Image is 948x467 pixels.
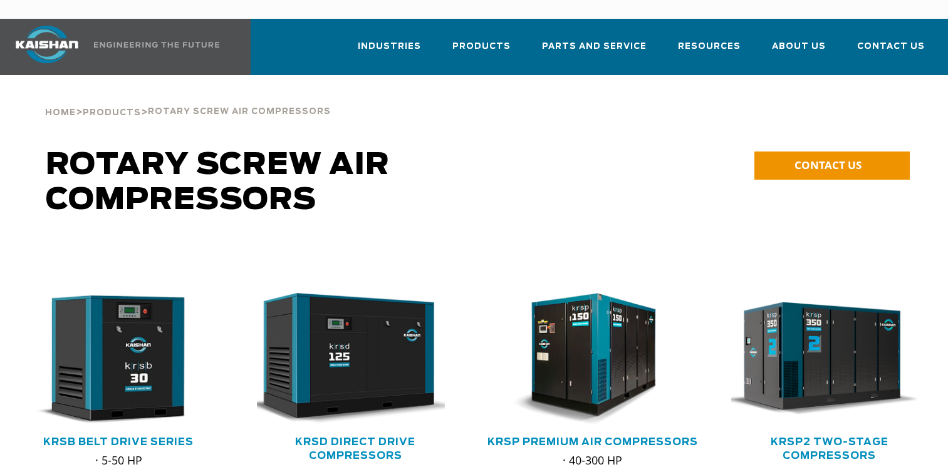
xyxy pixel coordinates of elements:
[452,39,511,54] span: Products
[771,437,888,461] a: KRSP2 Two-Stage Compressors
[94,42,219,48] img: Engineering the future
[452,30,511,73] a: Products
[358,30,421,73] a: Industries
[45,75,331,123] div: > >
[494,293,691,426] div: krsp150
[485,293,682,426] img: krsp150
[794,158,862,172] span: CONTACT US
[20,293,217,426] div: krsb30
[772,39,826,54] span: About Us
[46,150,390,215] span: Rotary Screw Air Compressors
[45,106,76,118] a: Home
[678,39,741,54] span: Resources
[83,109,141,117] span: Products
[83,106,141,118] a: Products
[754,151,910,180] a: CONTACT US
[678,30,741,73] a: Resources
[731,293,928,426] div: krsp350
[857,39,925,54] span: Contact Us
[857,30,925,73] a: Contact Us
[148,108,331,116] span: Rotary Screw Air Compressors
[257,293,454,426] div: krsd125
[11,293,208,426] img: krsb30
[542,39,647,54] span: Parts and Service
[247,293,445,426] img: krsd125
[45,109,76,117] span: Home
[487,437,698,447] a: KRSP Premium Air Compressors
[722,293,919,426] img: krsp350
[295,437,415,461] a: KRSD Direct Drive Compressors
[43,437,194,447] a: KRSB Belt Drive Series
[358,39,421,54] span: Industries
[772,30,826,73] a: About Us
[542,30,647,73] a: Parts and Service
